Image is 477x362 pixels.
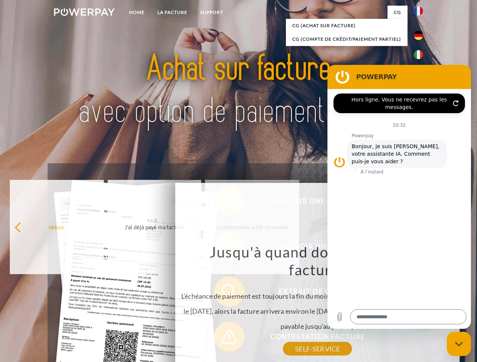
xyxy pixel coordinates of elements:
[283,342,352,356] a: SELF-SERVICE
[414,6,423,15] img: fr
[180,243,455,349] div: L'échéance de paiement est toujours la fin du mois. Par exemple, si la commande a été passée le [...
[414,31,423,40] img: de
[72,36,405,144] img: title-powerpay_fr.svg
[54,8,115,16] img: logo-powerpay-white.svg
[447,332,471,356] iframe: Bouton de lancement de la fenêtre de messagerie, conversation en cours
[112,222,197,232] div: J'ai déjà payé ma facture
[387,6,408,19] a: CG
[286,19,408,32] a: CG (achat sur facture)
[414,50,423,59] img: it
[327,65,471,329] iframe: Fenêtre de messagerie
[14,222,99,232] div: retour
[194,6,230,19] a: Support
[180,243,455,279] h3: Jusqu'à quand dois-je payer ma facture?
[123,6,151,19] a: Home
[151,6,194,19] a: LA FACTURE
[286,32,408,46] a: CG (Compte de crédit/paiement partiel)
